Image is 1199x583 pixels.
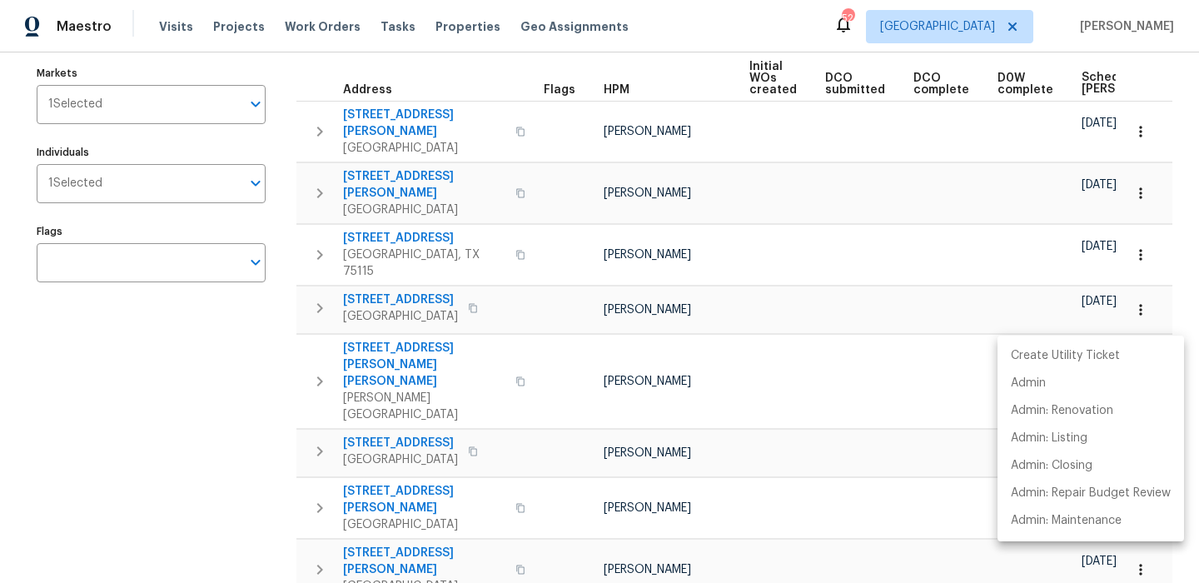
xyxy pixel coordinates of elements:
p: Create Utility Ticket [1011,347,1120,365]
p: Admin: Closing [1011,457,1092,475]
p: Admin: Renovation [1011,402,1113,420]
p: Admin: Maintenance [1011,512,1122,530]
p: Admin: Listing [1011,430,1087,447]
p: Admin: Repair Budget Review [1011,485,1171,502]
p: Admin [1011,375,1046,392]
